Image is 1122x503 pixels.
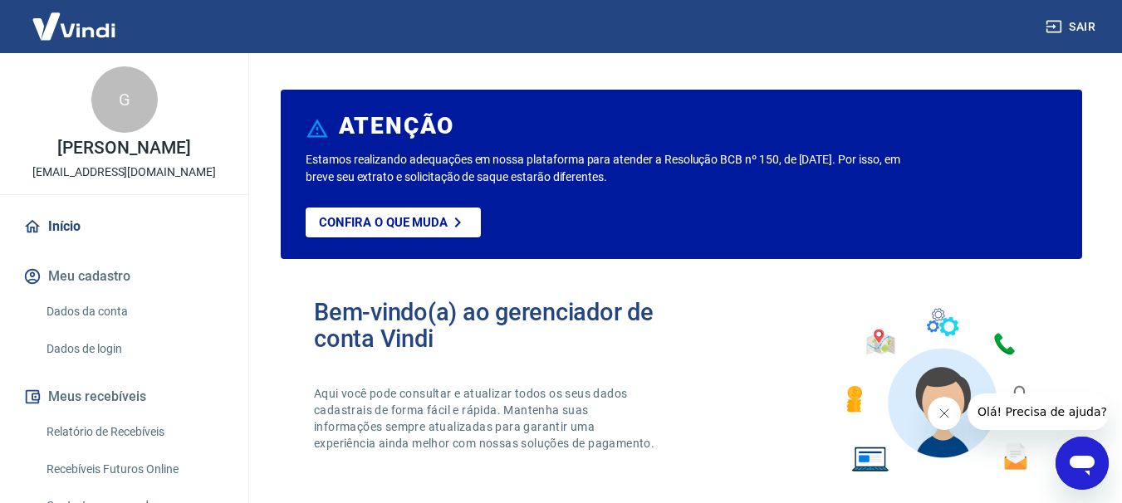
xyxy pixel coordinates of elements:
a: Relatório de Recebíveis [40,415,228,449]
div: G [91,66,158,133]
p: Confira o que muda [319,215,448,230]
iframe: Mensagem da empresa [968,393,1109,430]
a: Início [20,208,228,245]
img: Imagem de um avatar masculino com diversos icones exemplificando as funcionalidades do gerenciado... [831,299,1049,482]
h6: ATENÇÃO [339,118,454,134]
p: [EMAIL_ADDRESS][DOMAIN_NAME] [32,164,216,181]
p: Aqui você pode consultar e atualizar todos os seus dados cadastrais de forma fácil e rápida. Mant... [314,385,658,452]
a: Confira o que muda [306,208,481,237]
p: [PERSON_NAME] [57,139,190,157]
iframe: Botão para abrir a janela de mensagens [1056,437,1109,490]
h2: Bem-vindo(a) ao gerenciador de conta Vindi [314,299,682,352]
button: Sair [1042,12,1102,42]
img: Vindi [20,1,128,51]
button: Meu cadastro [20,258,228,295]
a: Dados da conta [40,295,228,329]
p: Estamos realizando adequações em nossa plataforma para atender a Resolução BCB nº 150, de [DATE].... [306,151,907,186]
iframe: Fechar mensagem [928,397,961,430]
a: Recebíveis Futuros Online [40,452,228,486]
a: Dados de login [40,332,228,366]
button: Meus recebíveis [20,378,228,415]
